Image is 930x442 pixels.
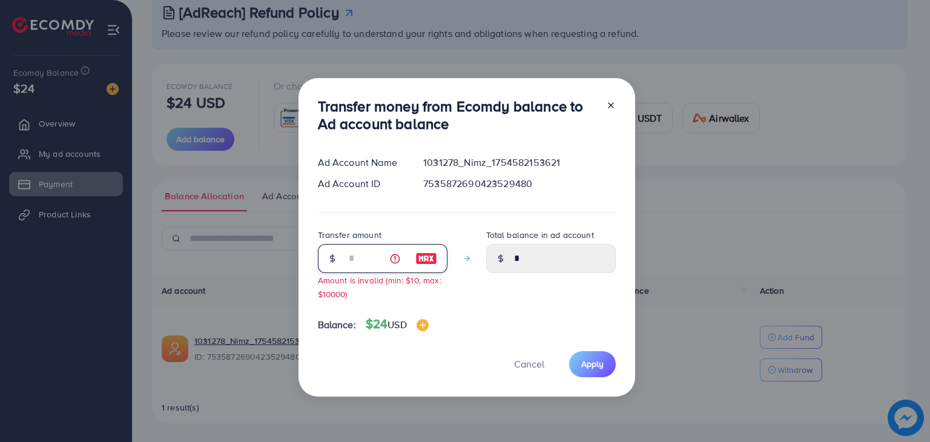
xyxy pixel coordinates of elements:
[308,156,414,170] div: Ad Account Name
[318,318,356,332] span: Balance:
[308,177,414,191] div: Ad Account ID
[514,357,544,371] span: Cancel
[569,351,616,377] button: Apply
[486,229,594,241] label: Total balance in ad account
[414,177,625,191] div: 7535872690423529480
[499,351,559,377] button: Cancel
[417,319,429,331] img: image
[581,358,604,370] span: Apply
[366,317,429,332] h4: $24
[414,156,625,170] div: 1031278_Nimz_1754582153621
[318,97,596,133] h3: Transfer money from Ecomdy balance to Ad account balance
[318,229,381,241] label: Transfer amount
[415,251,437,266] img: image
[387,318,406,331] span: USD
[318,274,441,300] small: Amount is invalid (min: $10, max: $10000)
